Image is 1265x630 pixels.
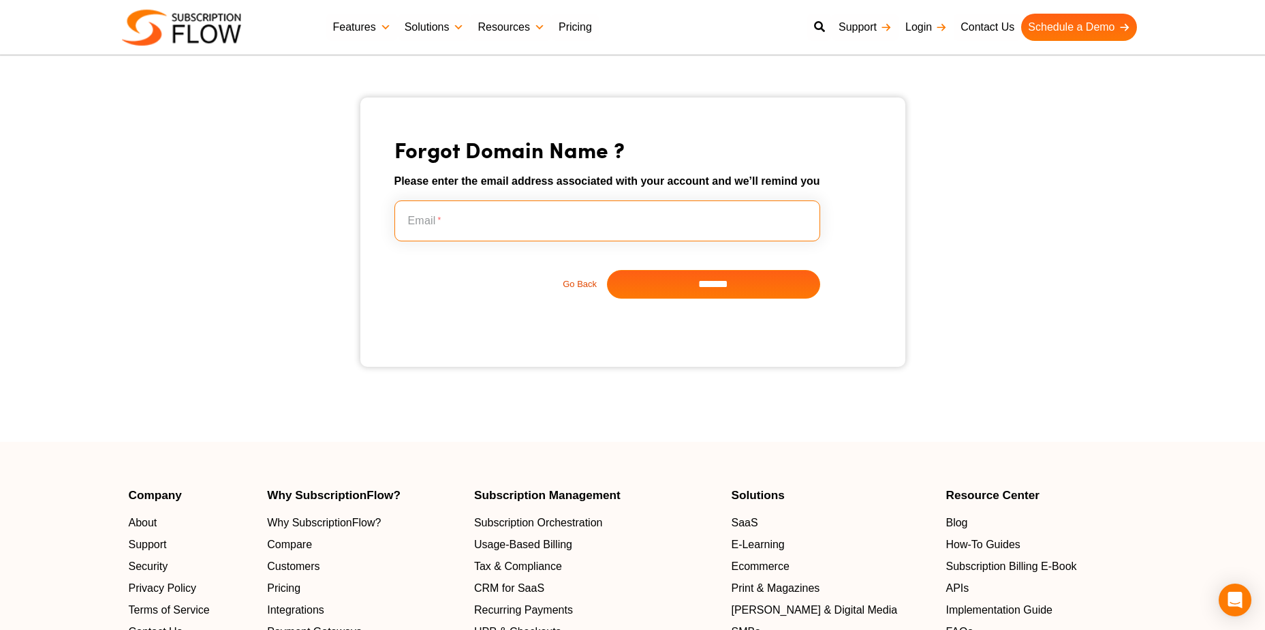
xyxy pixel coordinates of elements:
[267,602,460,618] a: Integrations
[129,515,254,531] a: About
[474,515,718,531] a: Subscription Orchestration
[267,580,460,597] a: Pricing
[946,580,1136,597] a: APIs
[129,602,210,618] span: Terms of Service
[946,602,1136,618] a: Implementation Guide
[129,602,254,618] a: Terms of Service
[731,580,932,597] a: Print & Magazines
[474,602,718,618] a: Recurring Payments
[122,10,241,46] img: Subscriptionflow
[731,580,819,597] span: Print & Magazines
[267,602,324,618] span: Integrations
[474,580,718,597] a: CRM for SaaS
[946,558,1136,575] a: Subscription Billing E-Book
[474,515,603,531] span: Subscription Orchestration
[946,580,969,597] span: APIs
[731,602,932,618] a: [PERSON_NAME] & Digital Media
[129,558,168,575] span: Security
[731,558,789,575] span: Ecommerce
[394,173,820,190] h6: Please enter the email address associated with your account and we’ll remind you
[946,490,1136,501] h4: Resource Center
[267,580,300,597] span: Pricing
[946,537,1136,553] a: How-To Guides
[129,537,254,553] a: Support
[326,14,398,41] a: Features
[267,515,460,531] a: Why SubscriptionFlow?
[946,558,1076,575] span: Subscription Billing E-Book
[474,537,572,553] span: Usage-Based Billing
[1219,584,1251,616] div: Open Intercom Messenger
[474,537,718,553] a: Usage-Based Billing
[267,515,381,531] span: Why SubscriptionFlow?
[474,602,573,618] span: Recurring Payments
[1021,14,1136,41] a: Schedule a Demo
[946,515,1136,531] a: Blog
[552,14,599,41] a: Pricing
[946,537,1020,553] span: How-To Guides
[129,515,157,531] span: About
[267,558,319,575] span: Customers
[832,14,899,41] a: Support
[398,14,471,41] a: Solutions
[731,537,784,553] span: E-Learning
[471,14,551,41] a: Resources
[899,14,954,41] a: Login
[267,537,460,553] a: Compare
[394,277,608,291] a: Go Back
[731,558,932,575] a: Ecommerce
[474,558,718,575] a: Tax & Compliance
[129,580,254,597] a: Privacy Policy
[946,515,967,531] span: Blog
[267,490,460,501] h4: Why SubscriptionFlow?
[129,537,167,553] span: Support
[731,490,932,501] h4: Solutions
[731,515,758,531] span: SaaS
[731,515,932,531] a: SaaS
[129,490,254,501] h4: Company
[267,537,312,553] span: Compare
[474,580,544,597] span: CRM for SaaS
[946,602,1052,618] span: Implementation Guide
[954,14,1021,41] a: Contact Us
[731,602,897,618] span: [PERSON_NAME] & Digital Media
[129,580,197,597] span: Privacy Policy
[394,137,820,162] h2: Forgot Domain Name ?
[474,558,562,575] span: Tax & Compliance
[129,558,254,575] a: Security
[474,490,718,501] h4: Subscription Management
[267,558,460,575] a: Customers
[731,537,932,553] a: E-Learning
